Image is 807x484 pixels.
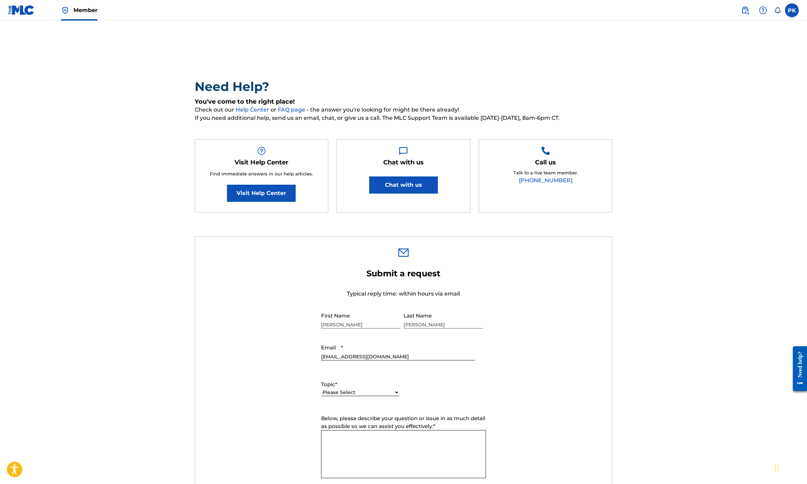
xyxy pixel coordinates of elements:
[774,7,781,14] div: Notifications
[278,106,307,113] a: FAQ page
[195,114,613,122] span: If you need additional help, send us an email, chat, or give us a call. The MLC Support Team is a...
[741,6,749,14] img: search
[787,338,807,399] iframe: Resource Center
[519,177,572,184] a: [PHONE_NUMBER]
[653,208,807,484] iframe: Chat Widget
[369,176,438,194] button: Chat with us
[399,147,408,155] img: Help Box Image
[535,159,556,166] h5: Call us
[541,147,550,155] img: Help Box Image
[227,185,296,202] a: Visit Help Center
[61,6,69,14] img: Top Rightsholder
[347,290,460,297] span: Typical reply time: within hours via email
[195,106,613,114] span: Check out our or - the answer you're looking for might be there already!
[195,98,613,106] h5: You've come to the right place!
[321,415,485,429] span: Below, please describe your question or issue in as much detail as possible so we can assist you ...
[738,3,752,17] a: Public Search
[398,249,409,257] img: 0ff00501b51b535a1dc6.svg
[236,106,271,113] a: Help Center
[383,159,424,166] h5: Chat with us
[759,6,767,14] img: help
[73,6,98,14] span: Member
[775,458,779,479] div: Drag
[321,268,486,279] h2: Submit a request
[513,170,578,176] p: Talk to a live team member.
[785,3,799,17] div: User Menu
[195,79,613,94] h2: Need Help?
[210,171,313,176] span: Find immediate answers in our help articles.
[756,3,770,17] div: Help
[235,159,288,166] h5: Visit Help Center
[321,381,335,388] span: Topic
[8,5,35,15] img: MLC Logo
[257,147,266,155] img: Help Box Image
